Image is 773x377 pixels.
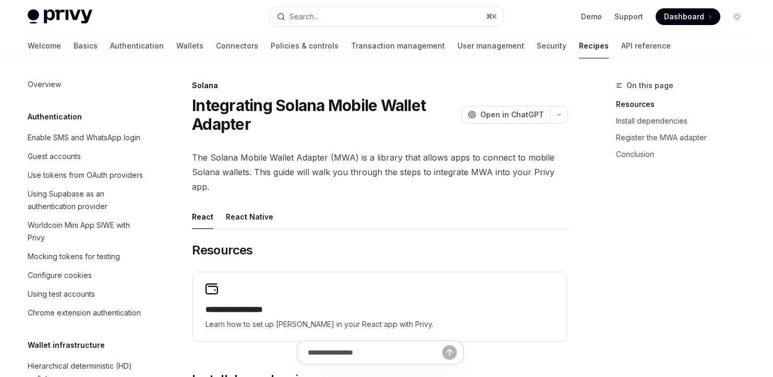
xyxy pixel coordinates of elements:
a: Wallets [176,33,203,58]
a: Worldcoin Mini App SIWE with Privy [19,216,153,247]
a: Install dependencies [616,113,754,129]
a: Mocking tokens for testing [19,247,153,266]
a: Security [537,33,566,58]
a: Use tokens from OAuth providers [19,166,153,185]
div: Using test accounts [28,288,95,300]
a: Using test accounts [19,285,153,303]
a: Chrome extension authentication [19,303,153,322]
a: API reference [621,33,671,58]
button: Search...⌘K [270,7,503,26]
h5: Authentication [28,111,82,123]
button: Open in ChatGPT [461,106,550,124]
a: Welcome [28,33,61,58]
a: Configure cookies [19,266,153,285]
a: User management [457,33,524,58]
span: The Solana Mobile Wallet Adapter (MWA) is a library that allows apps to connect to mobile Solana ... [192,150,568,194]
div: Using Supabase as an authentication provider [28,188,147,213]
div: Enable SMS and WhatsApp login [28,131,140,144]
div: Configure cookies [28,269,92,282]
a: Using Supabase as an authentication provider [19,185,153,216]
h5: Wallet infrastructure [28,339,105,351]
a: **** **** **** ***Learn how to set up [PERSON_NAME] in your React app with Privy. [193,272,567,341]
div: Search... [289,10,319,23]
a: Basics [74,33,98,58]
a: Demo [581,11,602,22]
a: Enable SMS and WhatsApp login [19,128,153,147]
span: Dashboard [664,11,704,22]
a: Resources [616,96,754,113]
div: Worldcoin Mini App SIWE with Privy [28,219,147,244]
a: Connectors [216,33,258,58]
div: Use tokens from OAuth providers [28,169,143,181]
a: Register the MWA adapter [616,129,754,146]
button: React Native [226,204,273,229]
button: React [192,204,213,229]
a: Conclusion [616,146,754,163]
span: On this page [626,79,673,92]
input: Ask a question... [308,341,442,364]
a: Policies & controls [271,33,339,58]
a: Authentication [110,33,164,58]
img: light logo [28,9,92,24]
span: Resources [192,242,253,259]
div: Mocking tokens for testing [28,250,120,263]
span: Open in ChatGPT [480,110,544,120]
a: Dashboard [656,8,720,25]
span: Learn how to set up [PERSON_NAME] in your React app with Privy. [206,318,554,331]
button: Send message [442,345,457,360]
div: Overview [28,78,61,91]
span: ⌘ K [486,13,497,21]
a: Transaction management [351,33,445,58]
div: Guest accounts [28,150,81,163]
a: Guest accounts [19,147,153,166]
a: Support [614,11,643,22]
div: Chrome extension authentication [28,307,141,319]
a: Overview [19,75,153,94]
h1: Integrating Solana Mobile Wallet Adapter [192,96,457,133]
div: Solana [192,80,568,91]
button: Toggle dark mode [729,8,745,25]
a: Recipes [579,33,609,58]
